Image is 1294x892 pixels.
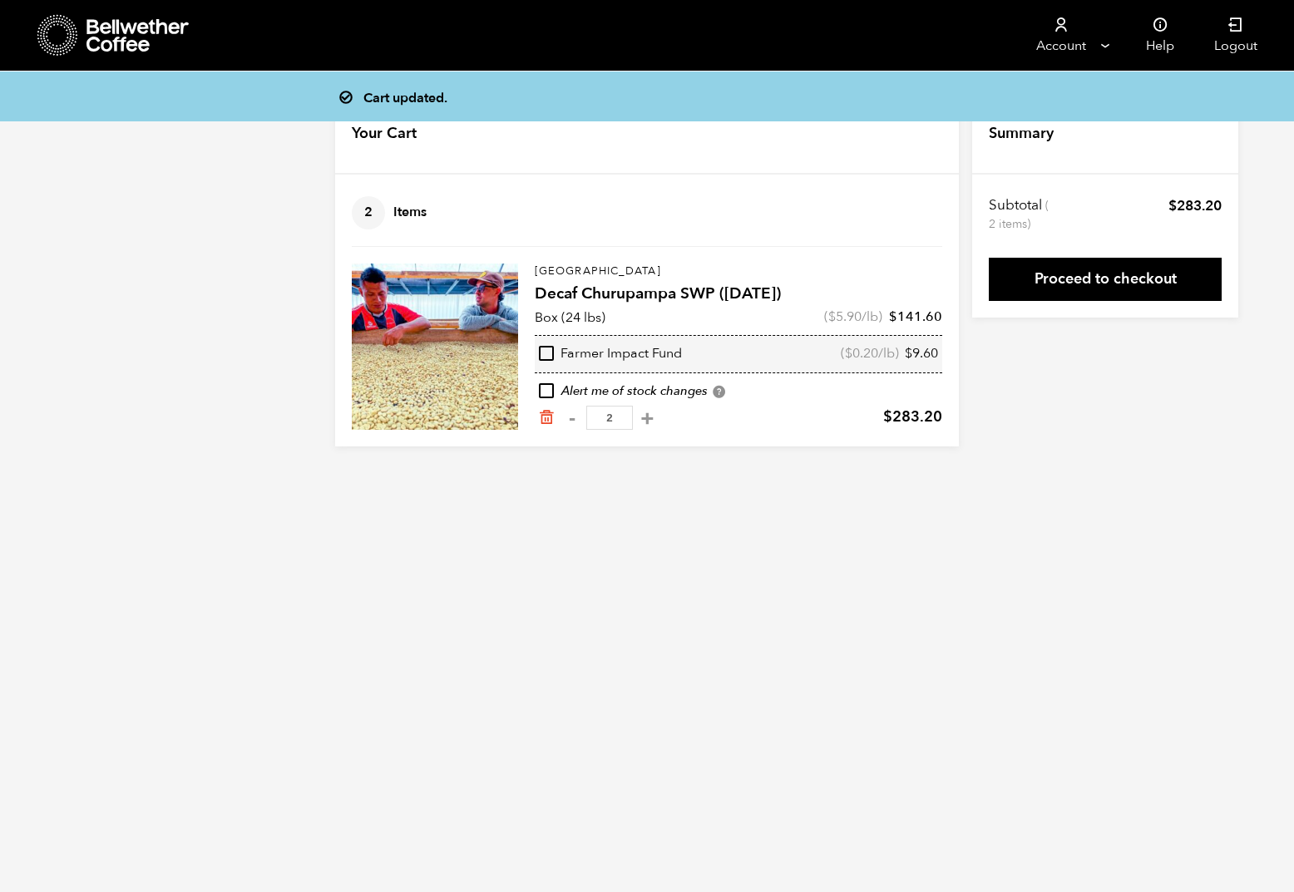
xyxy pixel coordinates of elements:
[561,410,582,426] button: -
[889,308,897,326] span: $
[824,308,882,326] span: ( /lb)
[905,344,938,362] bdi: 9.60
[637,410,658,426] button: +
[352,196,385,229] span: 2
[845,344,878,362] bdi: 0.20
[535,308,605,328] p: Box (24 lbs)
[535,264,942,280] p: [GEOGRAPHIC_DATA]
[841,345,899,363] span: ( /lb)
[989,258,1222,301] a: Proceed to checkout
[883,407,942,427] bdi: 283.20
[1168,196,1222,215] bdi: 283.20
[347,85,970,108] div: Cart updated.
[845,344,852,362] span: $
[352,123,417,145] h4: Your Cart
[352,196,427,229] h4: Items
[883,407,892,427] span: $
[905,344,912,362] span: $
[538,409,555,426] a: Remove from cart
[535,382,942,401] div: Alert me of stock changes
[539,345,682,363] div: Farmer Impact Fund
[535,283,942,306] h4: Decaf Churupampa SWP ([DATE])
[889,308,942,326] bdi: 141.60
[989,123,1054,145] h4: Summary
[989,196,1051,233] th: Subtotal
[586,406,633,430] input: Qty
[1168,196,1177,215] span: $
[828,308,836,326] span: $
[828,308,862,326] bdi: 5.90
